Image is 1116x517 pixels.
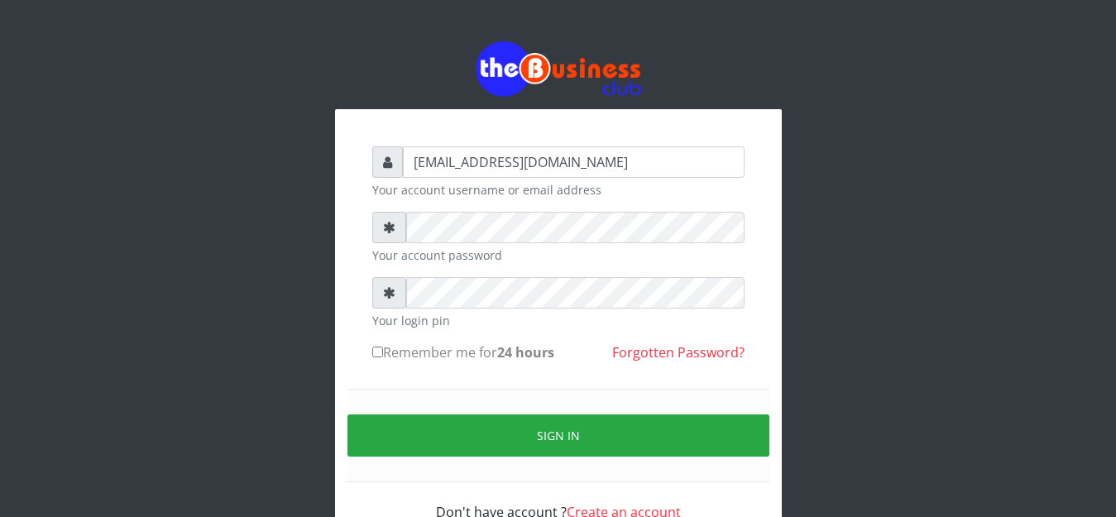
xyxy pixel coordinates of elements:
input: Username or email address [403,146,745,178]
label: Remember me for [372,342,554,362]
b: 24 hours [497,343,554,361]
button: Sign in [347,414,769,457]
a: Forgotten Password? [612,343,745,361]
input: Remember me for24 hours [372,347,383,357]
small: Your login pin [372,312,745,329]
small: Your account password [372,247,745,264]
small: Your account username or email address [372,181,745,199]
